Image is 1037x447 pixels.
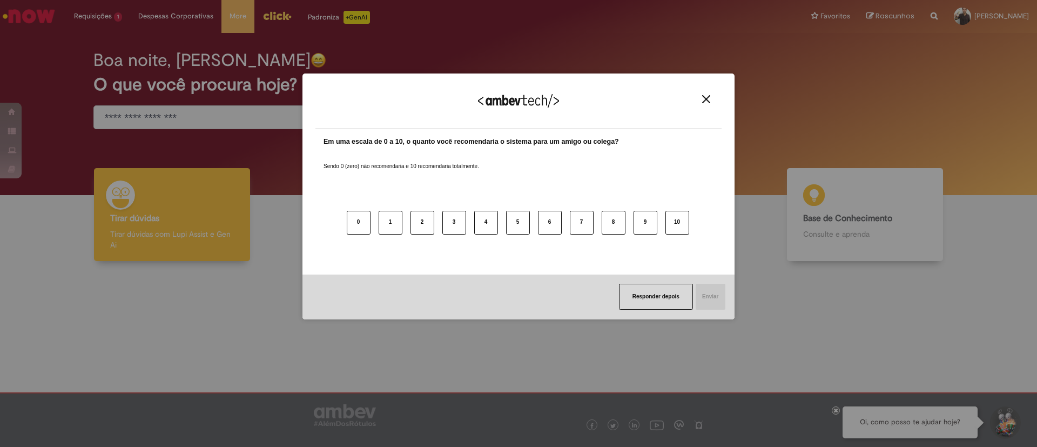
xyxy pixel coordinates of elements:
button: 0 [347,211,371,235]
button: 3 [442,211,466,235]
label: Sendo 0 (zero) não recomendaria e 10 recomendaria totalmente. [324,150,479,170]
button: 8 [602,211,625,235]
label: Em uma escala de 0 a 10, o quanto você recomendaria o sistema para um amigo ou colega? [324,137,619,147]
img: Close [702,95,710,103]
button: 9 [634,211,657,235]
button: 10 [665,211,689,235]
button: 1 [379,211,402,235]
button: 2 [410,211,434,235]
button: Responder depois [619,284,693,310]
img: Logo Ambevtech [478,94,559,108]
button: 5 [506,211,530,235]
button: Close [699,95,713,104]
button: 4 [474,211,498,235]
button: 6 [538,211,562,235]
button: 7 [570,211,594,235]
